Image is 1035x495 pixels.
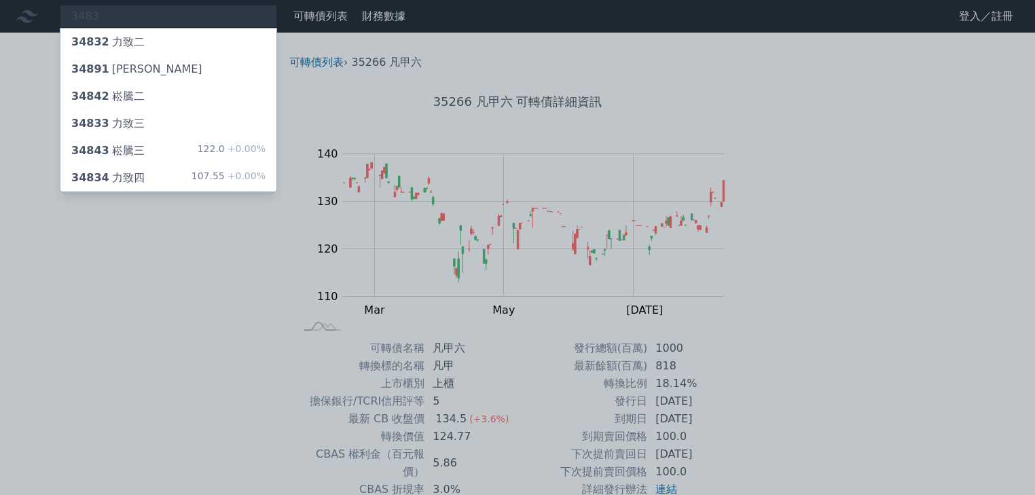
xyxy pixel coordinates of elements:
[60,83,276,110] a: 34842崧騰二
[71,88,145,105] div: 崧騰二
[71,34,145,50] div: 力致二
[71,171,109,184] span: 34834
[60,137,276,164] a: 34843崧騰三 122.0+0.00%
[60,29,276,56] a: 34832力致二
[71,62,109,75] span: 34891
[225,143,266,154] span: +0.00%
[71,115,145,132] div: 力致三
[71,35,109,48] span: 34832
[71,144,109,157] span: 34843
[71,61,202,77] div: [PERSON_NAME]
[192,170,266,186] div: 107.55
[71,170,145,186] div: 力致四
[71,117,109,130] span: 34833
[60,164,276,191] a: 34834力致四 107.55+0.00%
[225,170,266,181] span: +0.00%
[60,56,276,83] a: 34891[PERSON_NAME]
[71,90,109,103] span: 34842
[71,143,145,159] div: 崧騰三
[198,143,266,159] div: 122.0
[60,110,276,137] a: 34833力致三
